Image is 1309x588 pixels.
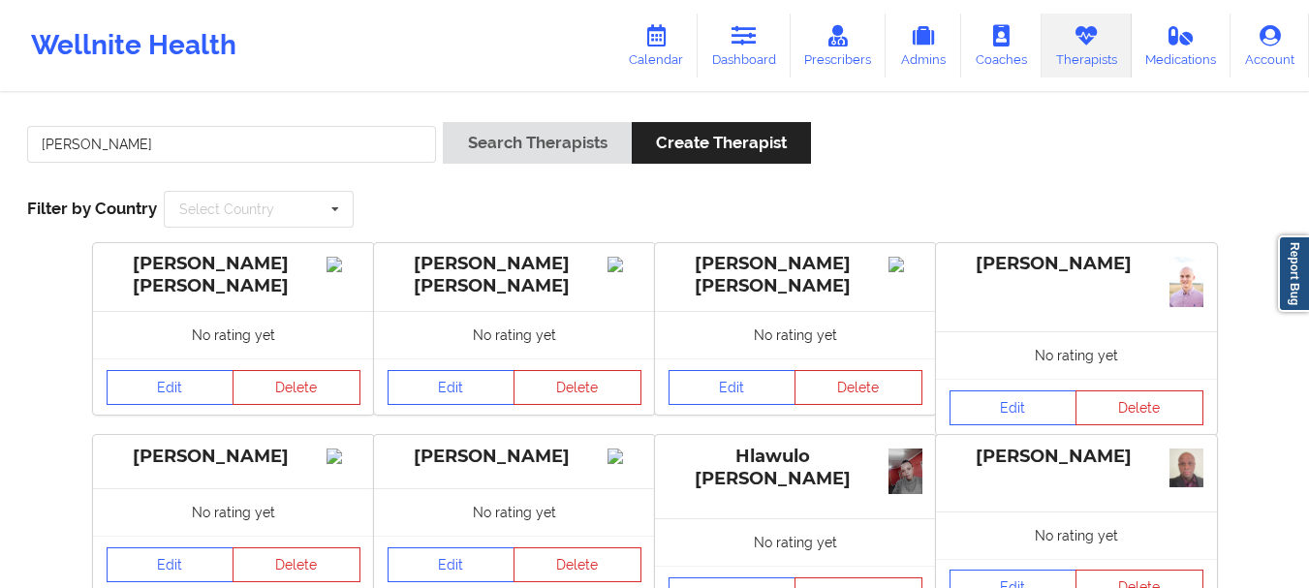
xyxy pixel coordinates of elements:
[388,253,641,297] div: [PERSON_NAME] [PERSON_NAME]
[107,370,234,405] a: Edit
[27,199,157,218] span: Filter by Country
[374,311,655,358] div: No rating yet
[936,511,1217,559] div: No rating yet
[888,257,922,272] img: Image%2Fplaceholer-image.png
[950,390,1077,425] a: Edit
[388,446,641,468] div: [PERSON_NAME]
[514,370,641,405] button: Delete
[443,122,631,164] button: Search Therapists
[791,14,887,77] a: Prescribers
[1169,449,1203,486] img: 224ef067-7aaf-4dff-a291-98524220c1edPalmer_Headshot_4.jpg
[514,547,641,582] button: Delete
[388,547,515,582] a: Edit
[669,253,922,297] div: [PERSON_NAME] [PERSON_NAME]
[107,446,360,468] div: [PERSON_NAME]
[107,547,234,582] a: Edit
[669,446,922,490] div: Hlawulo [PERSON_NAME]
[936,331,1217,379] div: No rating yet
[327,257,360,272] img: Image%2Fplaceholer-image.png
[698,14,791,77] a: Dashboard
[1075,390,1203,425] button: Delete
[655,311,936,358] div: No rating yet
[1169,257,1203,308] img: 088dd2c3-a366-4ca5-ae2b-0d675f5da91e_P1023678.jpeg
[614,14,698,77] a: Calendar
[795,370,922,405] button: Delete
[886,14,961,77] a: Admins
[327,449,360,464] img: Image%2Fplaceholer-image.png
[233,370,360,405] button: Delete
[107,253,360,297] div: [PERSON_NAME] [PERSON_NAME]
[632,122,811,164] button: Create Therapist
[950,446,1203,468] div: [PERSON_NAME]
[93,311,374,358] div: No rating yet
[950,253,1203,275] div: [PERSON_NAME]
[93,488,374,536] div: No rating yet
[1278,235,1309,312] a: Report Bug
[655,518,936,566] div: No rating yet
[179,202,274,216] div: Select Country
[888,449,922,494] img: bd87bc87-fc60-4011-b5df-45f048ac3dc4IMG-20240930-WA0004.jpg
[1132,14,1231,77] a: Medications
[1231,14,1309,77] a: Account
[961,14,1042,77] a: Coaches
[608,257,641,272] img: Image%2Fplaceholer-image.png
[233,547,360,582] button: Delete
[608,449,641,464] img: Image%2Fplaceholer-image.png
[27,126,436,163] input: Search Keywords
[1042,14,1132,77] a: Therapists
[669,370,796,405] a: Edit
[374,488,655,536] div: No rating yet
[388,370,515,405] a: Edit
